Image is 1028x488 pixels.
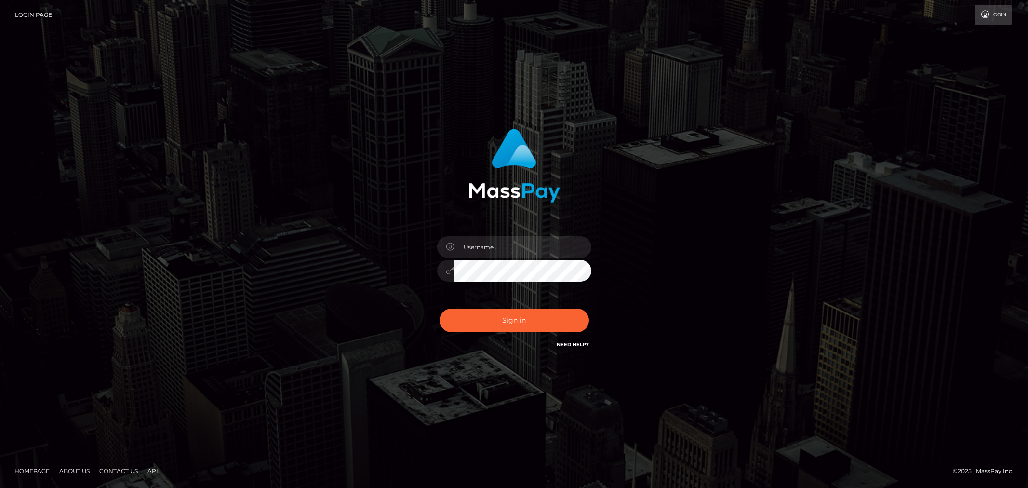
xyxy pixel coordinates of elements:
input: Username... [454,236,591,258]
a: Need Help? [557,341,589,348]
a: API [144,463,162,478]
button: Sign in [440,309,589,332]
a: Homepage [11,463,53,478]
a: Contact Us [95,463,142,478]
a: Login [975,5,1012,25]
a: Login Page [15,5,52,25]
img: MassPay Login [468,129,560,203]
a: About Us [55,463,93,478]
div: © 2025 , MassPay Inc. [953,466,1021,476]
